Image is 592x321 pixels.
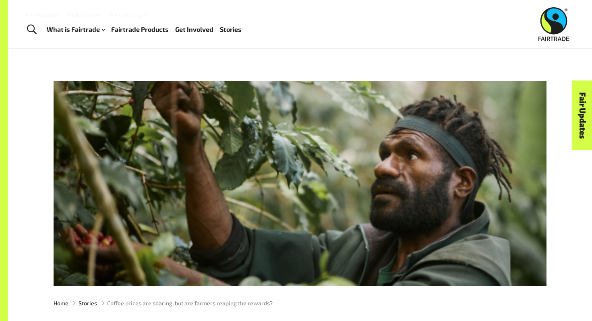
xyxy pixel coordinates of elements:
[79,299,97,307] a: Stories
[107,299,273,307] span: Coffee prices are soaring, but are farmers reaping the rewards?
[111,24,169,35] a: Fairtrade Products
[26,11,59,18] a: For business
[47,24,105,35] a: What is Fairtrade
[110,11,149,18] a: Partners Log In
[67,11,101,18] a: Media Centre
[22,20,41,40] a: Toggle Search
[175,24,213,35] a: Get Involved
[538,7,569,41] img: Fairtrade Australia New Zealand logo
[54,299,68,307] a: Home
[220,24,242,35] a: Stories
